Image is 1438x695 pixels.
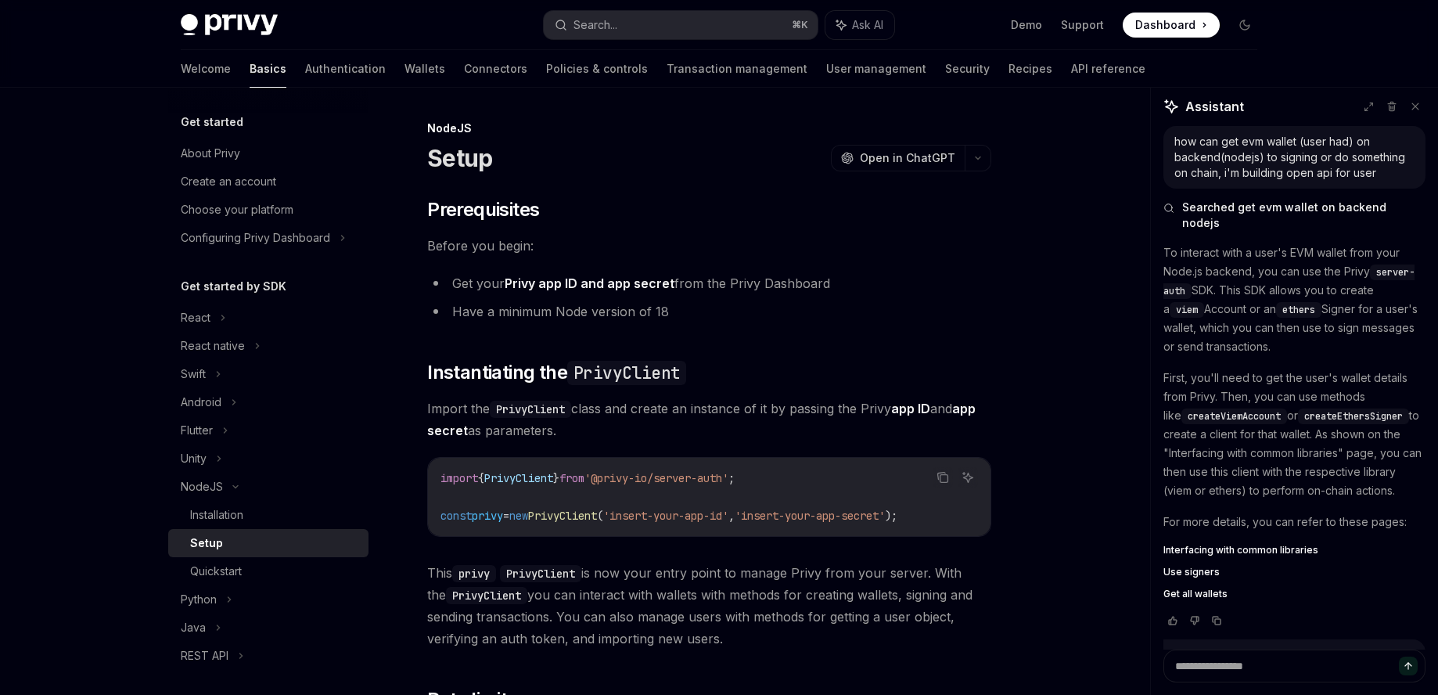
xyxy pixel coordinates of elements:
span: Get all wallets [1163,588,1228,600]
a: Dashboard [1123,13,1220,38]
span: Interfacing with common libraries [1163,544,1318,556]
a: API reference [1071,50,1145,88]
div: Quickstart [190,562,242,581]
a: Interfacing with common libraries [1163,544,1425,556]
span: ( [597,509,603,523]
a: Transaction management [667,50,807,88]
div: NodeJS [181,477,223,496]
button: Searched get evm wallet on backend nodejs [1163,200,1425,231]
a: Choose your platform [168,196,368,224]
a: Authentication [305,50,386,88]
span: Ask AI [852,17,883,33]
a: About Privy [168,139,368,167]
span: createViemAccount [1188,410,1281,423]
code: privy [452,565,496,582]
span: import [440,471,478,485]
div: React native [181,337,245,355]
span: 'insert-your-app-id' [603,509,728,523]
code: PrivyClient [490,401,571,418]
span: Dashboard [1135,17,1195,33]
span: PrivyClient [528,509,597,523]
a: User management [826,50,926,88]
a: Get all wallets [1163,588,1425,600]
div: how can get evm wallet (user had) on backend(nodejs) to signing or do something on chain, i'm bui... [1174,134,1415,181]
button: Send message [1399,657,1418,675]
a: Connectors [464,50,527,88]
p: To interact with a user's EVM wallet from your Node.js backend, you can use the Privy SDK. This S... [1163,243,1425,356]
span: 'insert-your-app-secret' [735,509,885,523]
span: PrivyClient [484,471,553,485]
div: Swift [181,365,206,384]
span: Prerequisites [427,197,539,222]
span: Before you begin: [427,235,991,257]
span: Import the class and create an instance of it by passing the Privy and as parameters. [427,398,991,441]
a: Policies & controls [546,50,648,88]
span: ⌘ K [792,19,808,31]
code: PrivyClient [500,565,581,582]
a: Use signers [1163,566,1425,578]
span: '@privy-io/server-auth' [584,471,728,485]
code: PrivyClient [446,587,527,604]
p: For more details, you can refer to these pages: [1163,513,1425,531]
span: ; [728,471,735,485]
div: Android [181,393,221,412]
li: Get your from the Privy Dashboard [427,272,991,294]
span: = [503,509,509,523]
h5: Get started by SDK [181,277,286,296]
a: Demo [1011,17,1042,33]
a: Support [1061,17,1104,33]
div: Java [181,618,206,637]
code: PrivyClient [567,361,686,385]
div: Choose your platform [181,200,293,219]
a: Installation [168,501,368,529]
div: About Privy [181,144,240,163]
span: viem [1176,304,1198,316]
span: Use signers [1163,566,1220,578]
button: Ask AI [825,11,894,39]
img: dark logo [181,14,278,36]
button: Search...⌘K [544,11,818,39]
strong: app ID [891,401,930,416]
h1: Setup [427,144,492,172]
div: Python [181,590,217,609]
div: REST API [181,646,228,665]
span: from [559,471,584,485]
span: Searched get evm wallet on backend nodejs [1182,200,1425,231]
a: Recipes [1008,50,1052,88]
span: Assistant [1185,97,1244,116]
a: Basics [250,50,286,88]
span: ); [885,509,897,523]
div: Search... [573,16,617,34]
li: Have a minimum Node version of 18 [427,301,991,322]
button: Ask AI [958,467,978,488]
div: React [181,308,210,327]
span: , [728,509,735,523]
button: Open in ChatGPT [831,145,965,171]
a: Security [945,50,990,88]
p: First, you'll need to get the user's wallet details from Privy. Then, you can use methods like or... [1163,369,1425,500]
div: Create an account [181,172,276,191]
div: Installation [190,506,243,524]
span: } [553,471,559,485]
div: Setup [190,534,223,553]
a: Create an account [168,167,368,196]
span: const [440,509,472,523]
a: Setup [168,529,368,557]
div: NodeJS [427,121,991,136]
div: Unity [181,449,207,468]
span: Instantiating the [427,360,686,385]
button: Copy the contents from the code block [933,467,953,488]
span: This is now your entry point to manage Privy from your server. With the you can interact with wal... [427,562,991,650]
span: { [478,471,484,485]
span: ethers [1282,304,1315,316]
span: Open in ChatGPT [860,150,955,166]
span: createEthersSigner [1304,410,1403,423]
a: Wallets [404,50,445,88]
a: Welcome [181,50,231,88]
a: Quickstart [168,557,368,585]
button: Toggle dark mode [1232,13,1257,38]
a: Privy app ID and app secret [505,275,674,292]
span: privy [472,509,503,523]
div: Flutter [181,421,213,440]
div: Configuring Privy Dashboard [181,229,330,247]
